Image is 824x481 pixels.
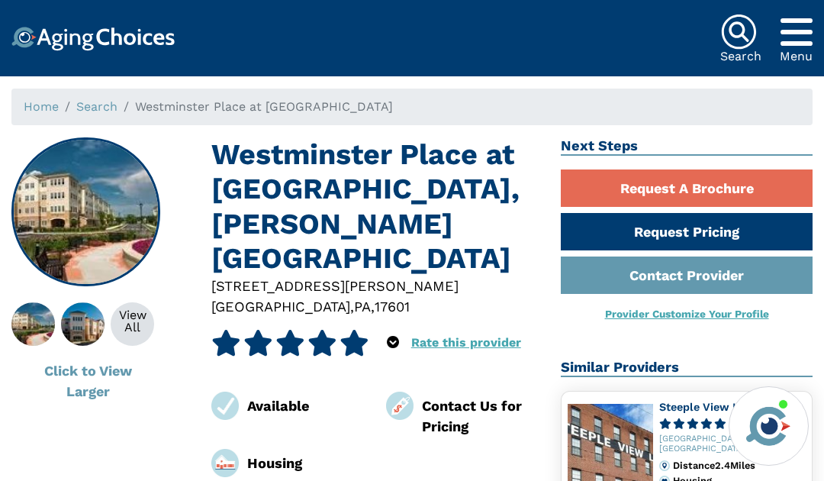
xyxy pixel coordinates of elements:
[659,434,806,454] div: [GEOGRAPHIC_DATA], [GEOGRAPHIC_DATA], 17603
[387,330,399,356] div: Popover trigger
[561,359,813,377] h2: Similar Providers
[350,299,354,315] span: ,
[11,352,164,410] button: Click to View Larger
[13,139,159,286] img: Westminster Place at The Long Community, Lancaster PA
[561,137,813,156] h2: Next Steps
[11,27,175,51] img: Choice!
[211,299,350,315] span: [GEOGRAPHIC_DATA]
[659,401,761,413] a: Steeple View Lofts
[561,213,813,250] a: Request Pricing
[673,460,806,471] div: Distance 2.4 Miles
[24,99,59,114] a: Home
[561,257,813,294] a: Contact Provider
[411,335,521,350] a: Rate this provider
[659,460,670,471] img: distance.svg
[354,299,371,315] span: PA
[375,296,410,317] div: 17601
[720,50,761,63] div: Search
[111,309,154,334] div: View All
[371,299,375,315] span: ,
[780,14,813,50] div: Popover trigger
[561,169,813,207] a: Request A Brochure
[720,14,757,50] img: search-icon.svg
[605,308,769,320] a: Provider Customize Your Profile
[135,99,393,114] span: Westminster Place at [GEOGRAPHIC_DATA]
[76,99,117,114] a: Search
[422,395,538,437] div: Contact Us for Pricing
[247,453,363,473] div: Housing
[247,395,363,416] div: Available
[742,400,794,452] img: avatar
[11,89,813,125] nav: breadcrumb
[659,418,806,430] a: 5.0
[211,276,538,296] div: [STREET_ADDRESS][PERSON_NAME]
[44,302,121,346] img: About Westminster Place at The Long Community, Lancaster PA
[780,50,813,63] div: Menu
[211,137,538,276] h1: Westminster Place at [GEOGRAPHIC_DATA], [PERSON_NAME][GEOGRAPHIC_DATA]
